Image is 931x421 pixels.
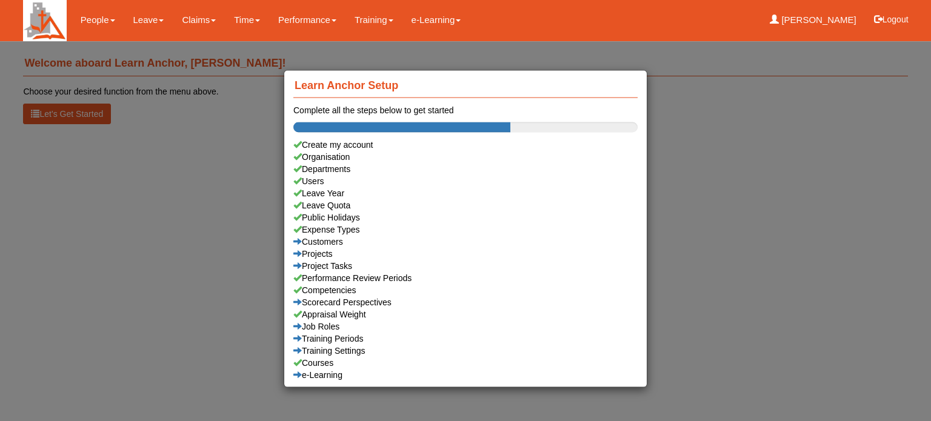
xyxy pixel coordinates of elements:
div: Create my account [293,139,638,151]
a: Competencies [293,284,638,296]
a: Departments [293,163,638,175]
iframe: chat widget [880,373,919,409]
div: Complete all the steps below to get started [293,104,638,116]
a: Training Settings [293,345,638,357]
a: Users [293,175,638,187]
a: Leave Year [293,187,638,199]
a: Appraisal Weight [293,308,638,320]
a: Organisation [293,151,638,163]
a: Customers [293,236,638,248]
a: Job Roles [293,320,638,333]
a: Performance Review Periods [293,272,638,284]
a: e-Learning [293,369,638,381]
a: Public Holidays [293,211,638,224]
h4: Learn Anchor Setup [293,73,638,98]
a: Courses [293,357,638,369]
a: Project Tasks [293,260,638,272]
a: Scorecard Perspectives [293,296,638,308]
a: Projects [293,248,638,260]
a: Training Periods [293,333,638,345]
a: Leave Quota [293,199,638,211]
a: Expense Types [293,224,638,236]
